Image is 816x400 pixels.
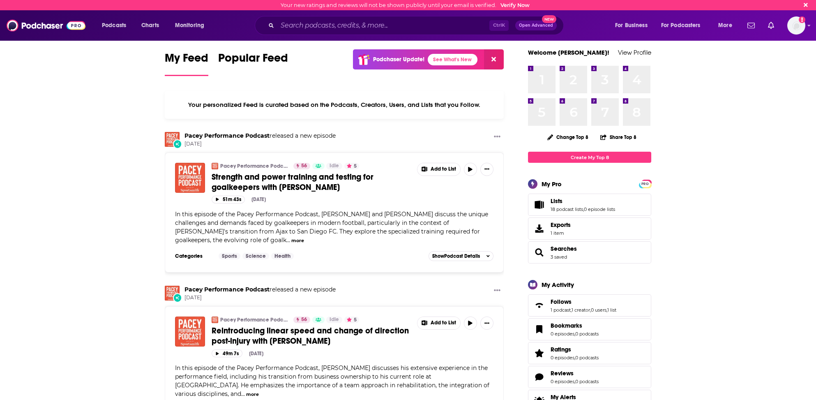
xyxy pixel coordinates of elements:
span: Open Advanced [519,23,553,28]
span: Reviews [528,366,651,388]
a: Welcome [PERSON_NAME]! [528,49,609,56]
span: [DATE] [184,294,336,301]
a: 0 users [591,307,606,313]
p: Podchaser Update! [373,56,424,63]
button: 5 [344,317,359,323]
a: 0 episodes [551,331,574,337]
a: See What's New [428,54,477,65]
div: New Episode [173,139,182,148]
a: Pacey Performance Podcast [220,163,288,169]
img: Pacey Performance Podcast [165,132,180,147]
div: My Pro [542,180,562,188]
a: 1 list [607,307,616,313]
span: , [606,307,607,313]
div: My Activity [542,281,574,289]
a: Show notifications dropdown [765,18,777,32]
span: PRO [640,181,650,187]
span: Add to List [431,320,456,326]
img: Pacey Performance Podcast [212,163,218,169]
span: Strength and power training and testing for goalkeepers with [PERSON_NAME] [212,172,373,192]
button: more [291,237,304,244]
span: [DATE] [184,141,336,148]
button: 51m 43s [212,196,245,203]
span: Ratings [551,346,571,353]
a: 0 episodes [551,355,574,361]
a: Science [242,253,269,259]
a: 56 [293,163,310,169]
button: open menu [96,19,137,32]
span: , [574,331,575,337]
a: Searches [531,247,547,258]
button: ShowPodcast Details [429,251,493,261]
h3: Categories [175,253,212,259]
span: For Podcasters [661,20,701,31]
button: Show More Button [491,132,504,142]
span: ... [241,390,245,398]
button: Show More Button [491,286,504,296]
button: Open AdvancedNew [515,21,557,30]
a: Strength and power training and testing for goalkeepers with [PERSON_NAME] [212,172,411,192]
img: Strength and power training and testing for goalkeepers with Yoeri Pegel [175,163,205,193]
span: Show Podcast Details [432,253,480,259]
a: PRO [640,180,650,187]
img: Pacey Performance Podcast [212,317,218,323]
a: Bookmarks [531,324,547,335]
a: 0 podcasts [575,331,599,337]
span: , [571,307,572,313]
a: Charts [136,19,164,32]
div: Your personalized Feed is curated based on the Podcasts, Creators, Users, and Lists that you Follow. [165,91,504,119]
span: Follows [551,298,572,305]
a: Pacey Performance Podcast [220,317,288,323]
div: [DATE] [249,351,263,356]
button: Show More Button [480,317,493,330]
a: View Profile [618,49,651,56]
img: User Profile [787,16,805,35]
input: Search podcasts, credits, & more... [277,19,489,32]
a: Idle [326,163,342,169]
span: Searches [528,241,651,264]
a: Pacey Performance Podcast [184,132,270,139]
div: New Episode [173,293,182,302]
span: Idle [330,162,339,170]
a: Bookmarks [551,322,599,329]
span: Monitoring [175,20,204,31]
a: 56 [293,317,310,323]
div: [DATE] [251,197,266,202]
span: 56 [301,316,307,324]
button: open menu [656,19,712,32]
span: Lists [551,197,562,205]
span: In this episode of the Pacey Performance Podcast, [PERSON_NAME] and [PERSON_NAME] discuss the uni... [175,210,488,244]
span: , [583,206,584,212]
a: Pacey Performance Podcast [184,286,270,293]
span: , [574,355,575,361]
span: Bookmarks [528,318,651,340]
a: 3 saved [551,254,567,260]
span: For Business [615,20,648,31]
span: Charts [141,20,159,31]
span: Reintroducing linear speed and change of direction post-injury with [PERSON_NAME] [212,326,409,346]
span: Podcasts [102,20,126,31]
a: Popular Feed [218,51,288,76]
img: Podchaser - Follow, Share and Rate Podcasts [7,18,85,33]
svg: Email not verified [799,16,805,23]
a: Searches [551,245,577,252]
a: Create My Top 8 [528,152,651,163]
a: Idle [326,317,342,323]
h3: released a new episode [184,132,336,140]
span: Logged in as BretAita [787,16,805,35]
span: Bookmarks [551,322,582,329]
a: Pacey Performance Podcast [165,286,180,301]
button: Change Top 8 [542,132,593,142]
span: My Feed [165,51,208,70]
span: New [542,15,557,23]
a: My Feed [165,51,208,76]
span: Lists [528,194,651,216]
span: Popular Feed [218,51,288,70]
a: 0 episode lists [584,206,615,212]
button: Show profile menu [787,16,805,35]
a: Sports [219,253,240,259]
button: open menu [609,19,658,32]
